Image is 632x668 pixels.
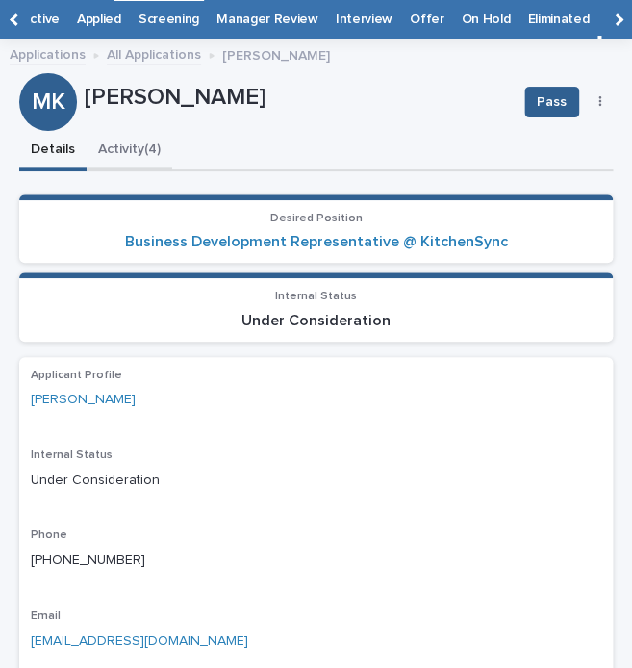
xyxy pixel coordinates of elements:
span: Desired Position [270,213,363,224]
span: Email [31,610,61,622]
button: Activity (4) [87,131,172,171]
button: Pass [524,87,579,117]
a: All Applications [107,42,201,64]
a: [PHONE_NUMBER] [31,553,145,567]
div: MK [19,30,77,116]
span: Internal Status [275,291,357,302]
span: Phone [31,529,67,541]
button: Details [19,131,87,171]
span: Pass [537,92,567,112]
a: Applications [10,42,86,64]
a: [EMAIL_ADDRESS][DOMAIN_NAME] [31,633,248,647]
span: Internal Status [31,450,113,461]
span: Applicant Profile [31,370,122,381]
p: [PERSON_NAME] [222,43,330,64]
a: Business Development Representative @ KitchenSync [125,233,508,251]
a: [PERSON_NAME] [31,390,136,410]
p: Under Consideration [31,312,601,330]
p: Under Consideration [31,471,601,491]
p: [PERSON_NAME] [85,84,509,112]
